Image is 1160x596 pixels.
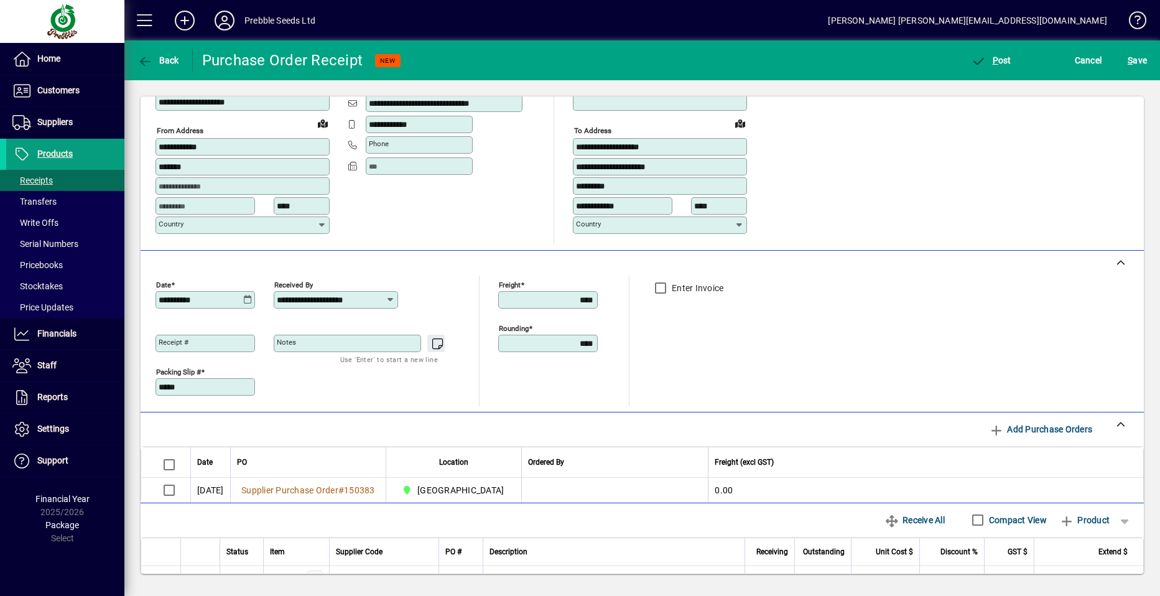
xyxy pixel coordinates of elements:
span: Cancel [1075,50,1102,70]
a: View on map [730,113,750,133]
button: Cancel [1072,49,1105,72]
a: Serial Numbers [6,233,124,254]
div: Prebble Seeds Ltd [244,11,315,30]
span: Item [270,545,285,559]
span: Status [226,545,248,559]
span: Supplier Purchase Order [241,485,338,495]
div: Freight (excl GST) [715,455,1128,469]
a: Reports [6,382,124,413]
span: Freight (excl GST) [715,455,774,469]
a: Settings [6,414,124,445]
span: Discount % [940,545,978,559]
mat-label: Date [156,280,171,289]
td: 150383 [438,566,483,591]
span: Home [37,54,60,63]
button: Add [165,9,205,32]
a: Transfers [6,191,124,212]
button: Product [1053,509,1116,531]
span: Back [137,55,179,65]
a: Pricebooks [6,254,124,276]
a: Financials [6,319,124,350]
span: Date [197,455,213,469]
span: Financials [37,328,77,338]
button: Change Price Levels [858,569,875,587]
button: Add Purchase Orders [984,418,1097,440]
a: Write Offs [6,212,124,233]
span: # [338,485,344,495]
span: Customers [37,85,80,95]
span: Ordered By [528,455,564,469]
label: Compact View [986,514,1047,526]
span: Staff [37,360,57,370]
span: Product [1059,510,1110,530]
div: REDFES [270,572,302,584]
a: Receipts [6,170,124,191]
span: Serial Numbers [12,239,78,249]
span: 150383 [344,485,375,495]
td: 0.00 [919,566,984,591]
td: [DATE] [190,478,230,503]
app-page-header-button: Back [124,49,193,72]
a: Knowledge Base [1120,2,1144,43]
span: Transfers [12,197,57,207]
a: Home [6,44,124,75]
button: Save [1125,49,1150,72]
span: NEW [380,57,396,65]
a: Staff [6,350,124,381]
span: Unit Cost $ [876,545,913,559]
span: PO [237,455,247,469]
span: Products [37,149,73,159]
span: Extend $ [1098,545,1128,559]
span: CHRISTCHURCH [399,483,509,498]
span: Suppliers [37,117,73,127]
a: Suppliers [6,107,124,138]
button: Post [968,49,1014,72]
span: Settings [37,424,69,434]
span: Add Purchase Orders [989,419,1092,439]
span: Pricebooks [12,260,63,270]
mat-label: Phone [369,139,389,148]
div: [PERSON_NAME] [PERSON_NAME][EMAIL_ADDRESS][DOMAIN_NAME] [828,11,1107,30]
span: PO # [445,545,462,559]
span: S [1128,55,1133,65]
span: 5.0000 [885,572,914,584]
a: Supplier Purchase Order#150383 [237,483,379,497]
span: Reports [37,392,68,402]
div: Purchase Order Receipt [202,50,363,70]
span: Receiving [756,545,788,559]
span: GST $ [1008,545,1028,559]
span: Support [37,455,68,465]
mat-label: Rounding [499,324,529,332]
a: Support [6,445,124,477]
span: Package [45,520,79,530]
span: Receipts [12,175,53,185]
span: Write Offs [12,218,58,228]
div: PO [237,455,379,469]
span: Price Updates [12,302,73,312]
td: 2010.0000 [794,566,851,591]
a: Price Updates [6,297,124,318]
a: Customers [6,75,124,106]
span: Location [439,455,468,469]
span: Receive All [884,510,945,530]
span: P [993,55,998,65]
button: Profile [205,9,244,32]
span: ave [1128,50,1147,70]
span: Outstanding [803,545,845,559]
label: Enter Invoice [669,282,723,294]
mat-label: Freight [499,280,521,289]
span: Financial Year [35,494,90,504]
span: Description [490,545,527,559]
mat-label: Country [159,220,183,228]
button: Receive All [879,509,950,531]
mat-label: Notes [277,338,296,347]
td: FESCUE CREEPING RED VNS LINE NO LUFA [GEOGRAPHIC_DATA] [PHONE_NUMBER] X 15KG [483,566,745,591]
span: [GEOGRAPHIC_DATA] [417,484,504,496]
mat-label: Receipt # [159,338,188,347]
mat-label: Packing Slip # [156,367,201,376]
span: Supplier Code [336,545,383,559]
mat-label: Received by [274,280,313,289]
td: 0.00 [708,478,1143,503]
span: ost [971,55,1011,65]
span: Stocktakes [12,281,63,291]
